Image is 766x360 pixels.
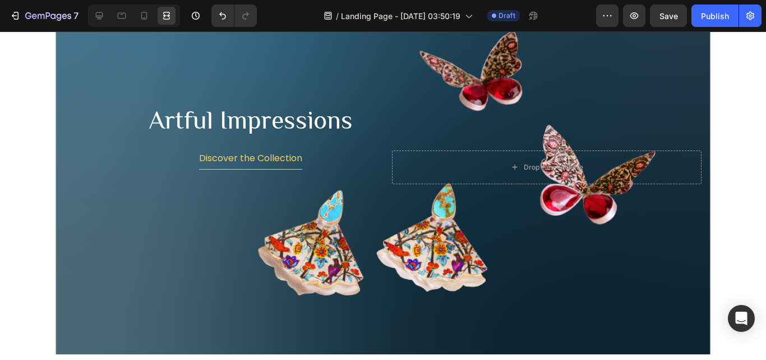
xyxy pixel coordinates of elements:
[659,11,678,21] span: Save
[341,10,460,22] span: Landing Page - [DATE] 03:50:19
[499,11,515,21] span: Draft
[336,10,339,22] span: /
[728,305,755,332] div: Open Intercom Messenger
[691,4,739,27] button: Publish
[524,131,583,140] div: Drop element here
[701,10,729,22] div: Publish
[4,4,84,27] button: 7
[650,4,687,27] button: Save
[127,71,374,107] h2: Artful Impressions
[73,9,79,22] p: 7
[199,116,302,138] button: <p>Discover the Collection</p>
[199,122,302,131] p: Discover the Collection
[211,4,257,27] div: Undo/Redo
